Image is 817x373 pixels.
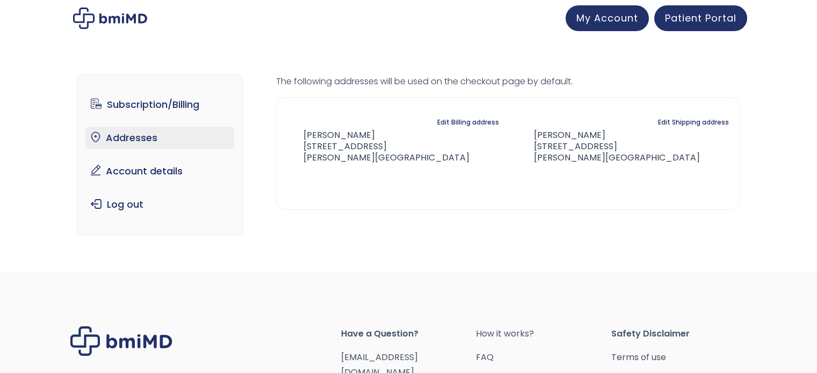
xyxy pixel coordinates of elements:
[654,5,747,31] a: Patient Portal
[476,350,611,365] a: FAQ
[658,115,729,130] a: Edit Shipping address
[85,193,234,216] a: Log out
[70,326,172,356] img: Brand Logo
[665,11,736,25] span: Patient Portal
[73,8,147,29] img: My account
[566,5,649,31] a: My Account
[611,350,747,365] a: Terms of use
[287,130,469,163] address: [PERSON_NAME] [STREET_ADDRESS] [PERSON_NAME][GEOGRAPHIC_DATA]
[85,93,234,116] a: Subscription/Billing
[77,74,243,235] nav: Account pages
[437,115,499,130] a: Edit Billing address
[341,326,476,341] span: Have a Question?
[85,160,234,182] a: Account details
[517,130,700,163] address: [PERSON_NAME] [STREET_ADDRESS] [PERSON_NAME][GEOGRAPHIC_DATA]
[611,326,747,341] span: Safety Disclaimer
[276,74,740,89] p: The following addresses will be used on the checkout page by default.
[576,11,638,25] span: My Account
[476,326,611,341] a: How it works?
[85,127,234,149] a: Addresses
